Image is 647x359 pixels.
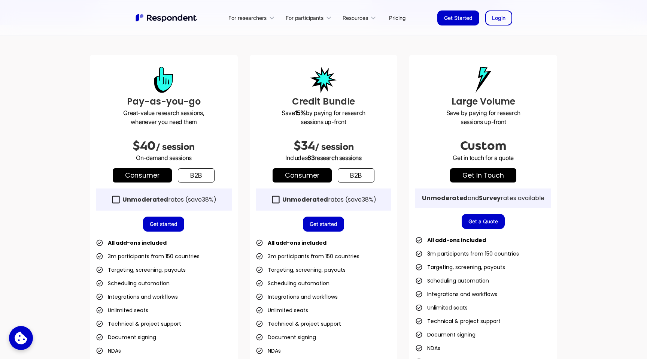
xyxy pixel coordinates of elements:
[133,139,156,153] span: $40
[256,319,341,329] li: Technical & project support
[143,217,184,232] a: Get started
[415,95,551,108] h3: Large Volume
[485,10,512,25] a: Login
[256,332,316,343] li: Document signing
[96,346,121,356] li: NDAs
[415,316,501,326] li: Technical & project support
[224,9,282,27] div: For researchers
[294,139,315,153] span: $34
[383,9,411,27] a: Pricing
[256,346,281,356] li: NDAs
[315,154,361,162] span: research sessions
[108,239,167,247] strong: All add-ons included
[96,305,148,316] li: Unlimited seats
[422,194,544,202] div: and rates available
[437,10,479,25] a: Get Started
[273,168,332,182] a: Consumer
[415,302,468,313] li: Unlimited seats
[256,251,359,262] li: 3m participants from 150 countries
[479,194,501,202] strong: Survey
[415,108,551,126] p: Save by paying for research sessions up-front
[96,108,232,126] p: Great-value research sessions, whenever you need them
[427,236,486,244] strong: All add-ons included
[256,265,346,275] li: Targeting, screening, payouts
[96,332,156,343] li: Document signing
[96,278,170,289] li: Scheduling automation
[415,248,519,259] li: 3m participants from 150 countries
[282,196,376,203] div: rates (save )
[256,153,392,162] p: Includes
[282,195,328,204] strong: Unmoderated
[415,329,476,340] li: Document signing
[256,305,308,316] li: Unlimited seats
[282,9,338,27] div: For participants
[422,194,468,202] strong: Unmoderated
[156,142,195,152] span: / session
[122,196,216,203] div: rates (save )
[96,95,232,108] h3: Pay-as-you-go
[303,217,344,232] a: Get started
[202,195,213,204] span: 38%
[315,142,354,152] span: / session
[178,168,215,182] a: b2b
[96,292,178,302] li: Integrations and workflows
[415,262,505,272] li: Targeting, screening, payouts
[256,108,392,126] p: Save by paying for research sessions up-front
[343,14,368,22] div: Resources
[338,9,383,27] div: Resources
[96,319,181,329] li: Technical & project support
[135,13,198,23] img: Untitled UI logotext
[256,95,392,108] h3: Credit Bundle
[338,168,374,182] a: b2b
[96,251,200,262] li: 3m participants from 150 countries
[415,153,551,162] p: Get in touch for a quote
[113,168,172,182] a: Consumer
[122,195,168,204] strong: Unmoderated
[96,153,232,162] p: On-demand sessions
[256,292,338,302] li: Integrations and workflows
[286,14,323,22] div: For participants
[415,343,440,353] li: NDAs
[462,214,505,229] a: Get a Quote
[228,14,267,22] div: For researchers
[415,289,497,299] li: Integrations and workflows
[295,109,306,117] strong: 15%
[307,154,315,162] span: 63
[96,265,186,275] li: Targeting, screening, payouts
[362,195,373,204] span: 38%
[135,13,198,23] a: home
[256,278,329,289] li: Scheduling automation
[415,275,489,286] li: Scheduling automation
[460,139,506,153] span: Custom
[268,239,326,247] strong: All add-ons included
[450,168,516,182] a: get in touch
